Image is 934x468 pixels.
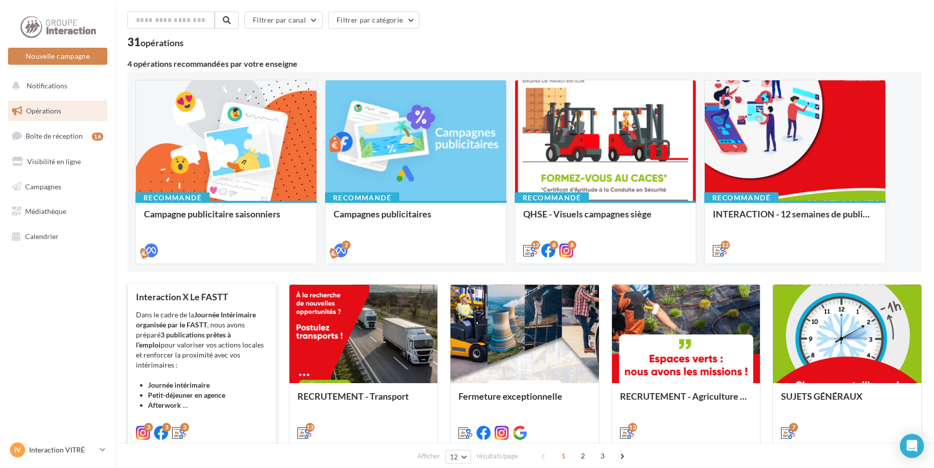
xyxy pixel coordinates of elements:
span: résultats/page [477,451,518,461]
div: Open Intercom Messenger [900,434,924,458]
div: INTERACTION - 12 semaines de publication [713,209,877,229]
div: 13 [628,423,637,432]
div: Recommandé [325,192,399,203]
strong: Afterwork [148,401,181,409]
span: Boîte de réception [26,132,83,140]
button: Filtrer par canal [244,12,323,29]
button: Nouvelle campagne [8,48,107,65]
div: 8 [567,241,576,250]
a: Boîte de réception16 [6,125,109,147]
span: Calendrier [25,232,59,241]
span: Visibilité en ligne [27,157,81,166]
button: Notifications [6,75,105,96]
div: QHSE - Visuels campagnes siège [523,209,688,229]
div: 8 [549,241,558,250]
div: 7 [789,423,798,432]
strong: Petit-déjeuner en agence [148,391,225,399]
div: 3 [180,423,189,432]
div: SUJETS GÉNÉRAUX [781,391,913,411]
div: Recommandé [515,192,589,203]
a: Calendrier [6,226,109,247]
span: 2 [575,448,591,464]
div: Recommandé [704,192,779,203]
strong: Journée intérimaire [148,381,210,389]
div: 13 [305,423,315,432]
strong: 3 publications prêtes à l’emploi [136,330,231,349]
div: RECRUTEMENT - Transport [297,391,430,411]
div: 12 [721,241,730,250]
div: 4 opérations recommandées par votre enseigne [127,60,922,68]
div: Campagnes publicitaires [334,209,498,229]
strong: Journée Intérimaire organisée par le FASTT [136,310,256,329]
button: 12 [445,450,471,464]
span: Médiathèque [25,207,66,215]
div: Dans le cadre de la , nous avons préparé pour valoriser vos actions locales et renforcer la proxi... [136,310,268,410]
div: 3 [144,423,153,432]
div: 31 [127,37,184,48]
span: 12 [450,453,458,461]
span: Afficher [417,451,440,461]
a: Opérations [6,100,109,122]
span: Notifications [27,81,67,90]
div: Recommandé [135,192,210,203]
span: 3 [594,448,610,464]
div: 3 [162,423,171,432]
span: 1 [555,448,571,464]
a: Médiathèque [6,201,109,222]
span: Opérations [26,106,61,115]
div: 12 [531,241,540,250]
div: 2 [342,241,351,250]
a: IV Interaction VITRÉ [8,440,107,459]
a: Visibilité en ligne [6,151,109,172]
a: Campagnes [6,176,109,197]
div: Fermeture exceptionnelle [458,391,591,411]
div: Interaction X Le FASTT [136,292,268,302]
div: Campagne publicitaire saisonniers [144,209,308,229]
button: Filtrer par catégorie [328,12,419,29]
p: Interaction VITRÉ [29,445,96,455]
div: 16 [92,133,103,141]
span: IV [14,445,21,455]
div: opérations [140,38,184,47]
div: RECRUTEMENT - Agriculture / Espaces verts [620,391,752,411]
span: Campagnes [25,182,61,190]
